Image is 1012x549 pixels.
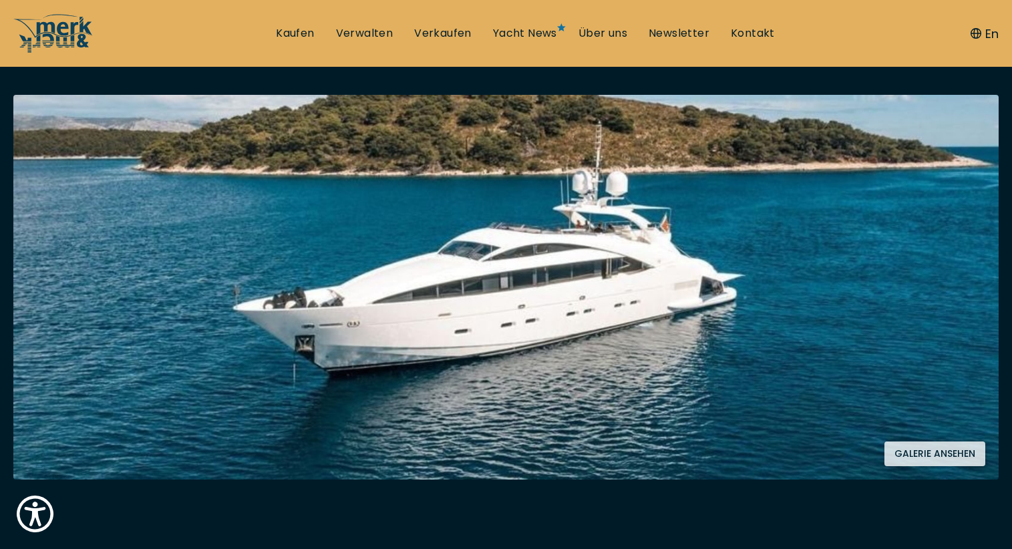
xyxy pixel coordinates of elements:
a: Newsletter [649,26,709,41]
a: Yacht News [493,26,557,41]
a: Kontakt [731,26,775,41]
button: Galerie ansehen [884,441,985,466]
a: Kaufen [276,26,314,41]
button: En [971,25,999,43]
a: Verwalten [336,26,393,41]
button: Show Accessibility Preferences [13,492,57,536]
img: Merk&Merk [13,95,999,480]
a: Über uns [578,26,627,41]
a: Verkaufen [414,26,472,41]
